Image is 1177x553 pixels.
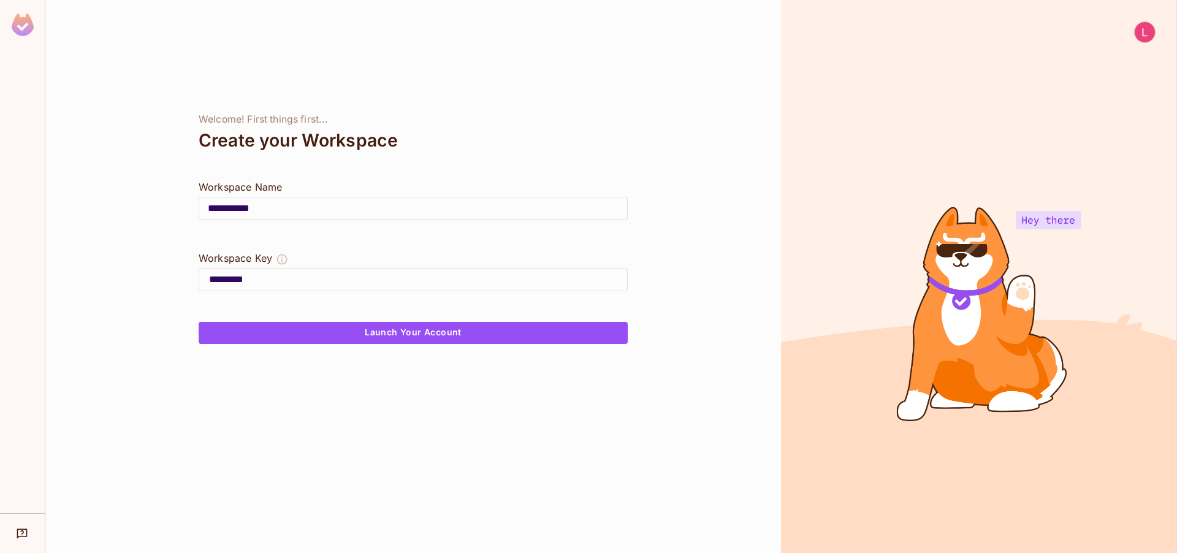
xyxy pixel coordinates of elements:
[12,13,34,36] img: SReyMgAAAABJRU5ErkJggg==
[276,251,288,268] button: The Workspace Key is unique, and serves as the identifier of your workspace.
[199,322,628,344] button: Launch Your Account
[199,180,628,194] div: Workspace Name
[199,126,628,155] div: Create your Workspace
[199,251,272,265] div: Workspace Key
[1135,22,1155,42] img: Ligia Jaise
[9,521,36,546] div: Help & Updates
[199,113,628,126] div: Welcome! First things first...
